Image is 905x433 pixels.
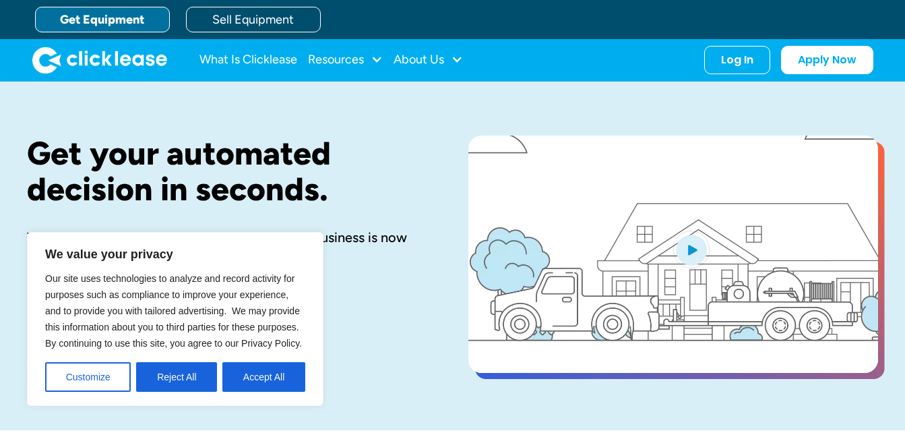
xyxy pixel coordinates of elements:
button: Customize [45,362,131,392]
span: Our site uses technologies to analyze and record activity for purposes such as compliance to impr... [45,273,302,349]
img: Blue play button logo on a light blue circular background [673,231,710,268]
div: We value your privacy [27,232,323,406]
button: Reject All [136,362,217,392]
a: Apply Now [781,46,873,74]
div: Resources [308,47,383,74]
button: Accept All [222,362,305,392]
div: The equipment you need to start or grow your business is now affordable with Clicklease. [27,229,425,264]
p: We value your privacy [45,246,305,262]
div: Log In [721,53,753,67]
a: What Is Clicklease [199,47,297,74]
a: Get Equipment [35,7,170,32]
h1: Get your automated decision in seconds. [27,136,425,207]
img: Clicklease logo [32,47,167,74]
div: About Us [394,47,463,74]
a: open lightbox [468,136,878,373]
a: Sell Equipment [186,7,321,32]
a: home [32,47,167,74]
